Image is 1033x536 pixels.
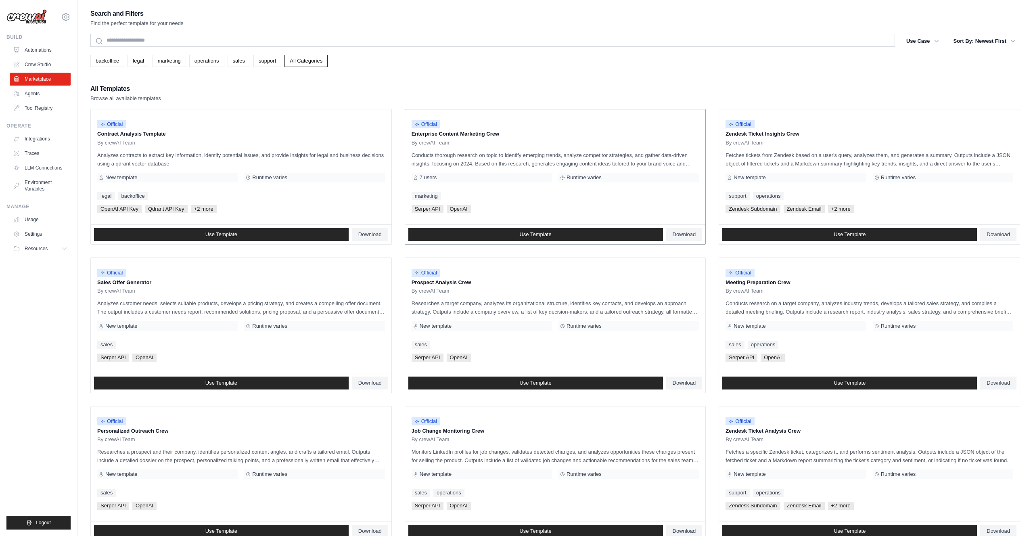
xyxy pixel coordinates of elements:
[97,140,135,146] span: By crewAI Team
[6,34,71,40] div: Build
[94,377,349,389] a: Use Template
[881,323,916,329] span: Runtime varies
[10,44,71,57] a: Automations
[25,245,48,252] span: Resources
[284,55,328,67] a: All Categories
[726,427,1013,435] p: Zendesk Ticket Analysis Crew
[10,102,71,115] a: Tool Registry
[412,502,443,510] span: Serper API
[412,448,699,465] p: Monitors LinkedIn profiles for job changes, validates detected changes, and analyzes opportunitie...
[105,174,137,181] span: New template
[726,288,763,294] span: By crewAI Team
[97,341,116,349] a: sales
[567,471,602,477] span: Runtime varies
[6,123,71,129] div: Operate
[412,192,441,200] a: marketing
[722,228,977,241] a: Use Template
[834,528,866,534] span: Use Template
[726,448,1013,465] p: Fetches a specific Zendesk ticket, categorizes it, and performs sentiment analysis. Outputs inclu...
[90,55,124,67] a: backoffice
[980,377,1016,389] a: Download
[153,55,186,67] a: marketing
[97,151,385,168] p: Analyzes contracts to extract key information, identify potential issues, and provide insights fo...
[10,213,71,226] a: Usage
[145,205,188,213] span: Qdrant API Key
[753,192,784,200] a: operations
[881,174,916,181] span: Runtime varies
[10,132,71,145] a: Integrations
[784,502,825,510] span: Zendesk Email
[97,436,135,443] span: By crewAI Team
[673,528,696,534] span: Download
[433,489,464,497] a: operations
[726,151,1013,168] p: Fetches tickets from Zendesk based on a user's query, analyzes them, and generates a summary. Out...
[881,471,916,477] span: Runtime varies
[420,323,452,329] span: New template
[412,205,443,213] span: Serper API
[726,130,1013,138] p: Zendesk Ticket Insights Crew
[205,231,237,238] span: Use Template
[949,34,1020,48] button: Sort By: Newest First
[726,299,1013,316] p: Conducts research on a target company, analyzes industry trends, develops a tailored sales strate...
[189,55,224,67] a: operations
[252,174,287,181] span: Runtime varies
[352,228,388,241] a: Download
[36,519,51,526] span: Logout
[412,140,450,146] span: By crewAI Team
[726,192,749,200] a: support
[10,242,71,255] button: Resources
[726,502,780,510] span: Zendesk Subdomain
[412,278,699,287] p: Prospect Analysis Crew
[205,528,237,534] span: Use Template
[447,205,471,213] span: OpenAI
[90,19,184,27] p: Find the perfect template for your needs
[987,380,1010,386] span: Download
[761,354,785,362] span: OpenAI
[722,377,977,389] a: Use Template
[10,87,71,100] a: Agents
[834,380,866,386] span: Use Template
[447,354,471,362] span: OpenAI
[105,471,137,477] span: New template
[412,288,450,294] span: By crewAI Team
[97,502,129,510] span: Serper API
[408,377,663,389] a: Use Template
[987,528,1010,534] span: Download
[726,269,755,277] span: Official
[726,120,755,128] span: Official
[10,58,71,71] a: Crew Studio
[97,120,126,128] span: Official
[412,269,441,277] span: Official
[90,94,161,103] p: Browse all available templates
[10,147,71,160] a: Traces
[412,436,450,443] span: By crewAI Team
[358,528,382,534] span: Download
[726,278,1013,287] p: Meeting Preparation Crew
[118,192,148,200] a: backoffice
[734,323,765,329] span: New template
[6,516,71,530] button: Logout
[420,471,452,477] span: New template
[447,502,471,510] span: OpenAI
[6,9,47,25] img: Logo
[94,228,349,241] a: Use Template
[726,489,749,497] a: support
[358,231,382,238] span: Download
[105,323,137,329] span: New template
[753,489,784,497] a: operations
[6,203,71,210] div: Manage
[734,471,765,477] span: New template
[97,299,385,316] p: Analyzes customer needs, selects suitable products, develops a pricing strategy, and creates a co...
[10,73,71,86] a: Marketplace
[726,140,763,146] span: By crewAI Team
[191,205,217,213] span: +2 more
[412,354,443,362] span: Serper API
[90,8,184,19] h2: Search and Filters
[748,341,779,349] a: operations
[253,55,281,67] a: support
[10,176,71,195] a: Environment Variables
[412,417,441,425] span: Official
[519,528,551,534] span: Use Template
[97,489,116,497] a: sales
[567,323,602,329] span: Runtime varies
